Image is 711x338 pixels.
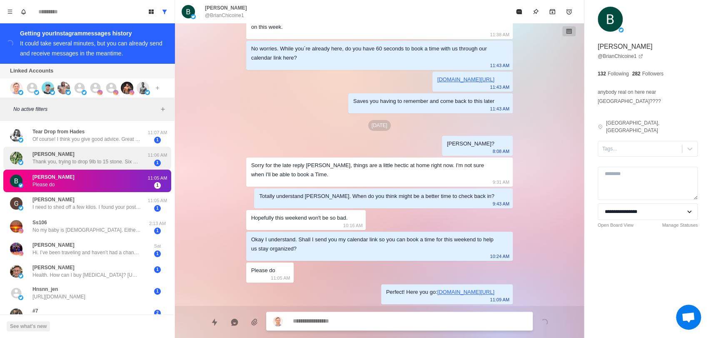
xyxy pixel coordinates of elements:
p: #7 [32,307,38,315]
p: Linked Accounts [10,67,53,75]
p: [PERSON_NAME] [32,196,75,203]
img: picture [18,90,23,95]
button: Archive [544,3,561,20]
p: Ss106 [32,219,47,226]
button: Board View [145,5,158,18]
span: 1 [154,160,161,166]
button: Add filters [158,104,168,114]
div: [PERSON_NAME]? [447,139,494,148]
img: picture [10,220,22,233]
p: Hnsnn_jen [32,285,58,293]
img: picture [34,90,39,95]
img: picture [273,316,283,326]
div: Sorry for the late reply [PERSON_NAME], things are a little hectic at home right now. I'm not sur... [251,161,494,179]
img: picture [121,82,133,94]
img: picture [18,295,23,300]
p: [URL][DOMAIN_NAME] [32,293,85,300]
p: [PERSON_NAME] [598,42,653,52]
img: picture [18,160,23,165]
button: Mark as read [511,3,527,20]
button: Send message [536,314,553,330]
p: No active filters [13,105,158,113]
img: picture [18,138,23,143]
p: 11:05 AM [147,175,168,182]
p: 11:05 AM [147,197,168,204]
button: Quick replies [206,314,223,330]
button: See what's new [7,321,50,331]
p: 11:43 AM [490,104,509,113]
span: 1 [154,266,161,273]
img: picture [145,90,150,95]
button: Show all conversations [158,5,171,18]
p: 9:31 AM [492,178,509,187]
a: [DOMAIN_NAME][URL] [437,76,494,83]
p: Health. How can I buy [MEDICAL_DATA]? [URL][DOMAIN_NAME] [32,271,141,279]
p: Of course! I think you give good advice. Great Follow. [32,135,141,143]
img: picture [66,90,71,95]
p: [DATE] [368,120,391,131]
span: 1 [154,137,161,143]
div: It could take several minutes, but you can already send and receive messages in the meantime. [20,40,162,57]
span: 1 [154,182,161,189]
p: @BrianChicoine1 [205,12,244,19]
p: 11:09 AM [490,295,509,304]
img: picture [619,28,624,33]
span: 1 [154,205,161,212]
p: Hi. I’ve been traveling and haven’t had a chance to take another look at my schedule. Please give... [32,249,141,256]
p: [PERSON_NAME] [32,173,75,181]
div: Open chat [676,305,701,330]
img: picture [10,152,22,164]
a: Manage Statuses [662,222,698,229]
img: picture [598,7,623,32]
p: Tear Drop from Hades [32,128,85,135]
p: 2:13 AM [147,220,168,227]
a: @BrianChicoine1 [598,53,644,60]
p: 132 [598,70,606,78]
img: picture [42,82,54,94]
p: 11:07 AM [147,129,168,136]
span: 1 [154,228,161,234]
button: Add account [152,83,162,93]
p: 9:43 AM [492,199,509,208]
p: [PERSON_NAME] [205,4,247,12]
img: picture [10,243,22,255]
img: picture [18,183,23,188]
p: [PERSON_NAME] [32,264,75,271]
button: Add reminder [561,3,577,20]
p: No my baby is [DEMOGRAPHIC_DATA]. Either thyroid medication or possibly [PERSON_NAME] starting, e... [32,226,141,234]
p: [PERSON_NAME] [32,241,75,249]
span: 1 [154,250,161,257]
p: 11:43 AM [490,61,509,70]
button: Notifications [17,5,30,18]
p: 8:08 AM [492,147,509,156]
p: Following [608,70,629,78]
img: picture [82,90,87,95]
img: picture [10,175,22,187]
p: 11:05 AM [271,273,290,283]
img: picture [129,90,134,95]
button: Pin [527,3,544,20]
div: Getting your Instagram messages history [20,28,165,38]
p: Please do [32,181,55,188]
img: picture [18,205,23,210]
img: picture [97,90,102,95]
div: Perfect! Here you go: [386,288,494,297]
button: Reply with AI [226,314,243,330]
p: [GEOGRAPHIC_DATA], [GEOGRAPHIC_DATA] [606,119,698,134]
img: picture [10,308,22,321]
div: Hopefully this weekend won't be so bad. [251,213,348,223]
p: I need to shed off a few kilos. I found your posts helpful. [32,203,141,211]
img: picture [191,14,196,19]
img: picture [113,90,118,95]
p: Followers [642,70,663,78]
img: picture [182,5,195,18]
p: [PERSON_NAME] [32,150,75,158]
span: 1 [154,288,161,295]
img: picture [10,265,22,278]
img: picture [10,197,22,210]
p: 10:24 AM [490,252,509,261]
button: Menu [3,5,17,18]
img: picture [10,129,22,142]
button: Add media [246,314,263,330]
img: picture [50,90,55,95]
